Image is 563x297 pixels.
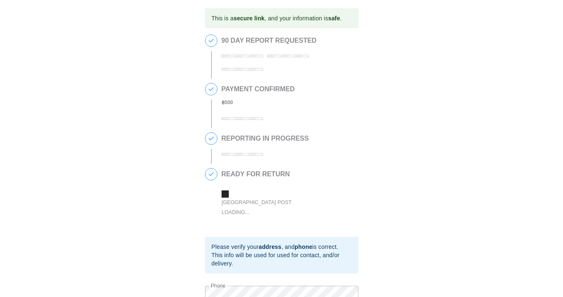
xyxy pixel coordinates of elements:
h2: REPORTING IN PROGRESS [222,135,309,142]
b: safe [328,15,340,22]
b: secure link [234,15,265,22]
div: Please verify your , and is correct. [212,243,352,251]
span: 2 [205,83,217,95]
h2: READY FOR RETURN [222,170,346,178]
b: address [258,243,281,250]
h2: 90 DAY REPORT REQUESTED [222,37,354,44]
span: 4 [205,168,217,180]
div: This info will be used for used for contact, and/or delivery. [212,251,352,268]
b: phone [295,243,312,250]
h2: PAYMENT CONFIRMED [222,85,295,93]
span: 3 [205,133,217,144]
div: [GEOGRAPHIC_DATA] Post Loading... [222,197,309,217]
b: ฿ 500 [222,100,233,105]
div: This is a , and your information is . [212,11,342,26]
span: 1 [205,35,217,46]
